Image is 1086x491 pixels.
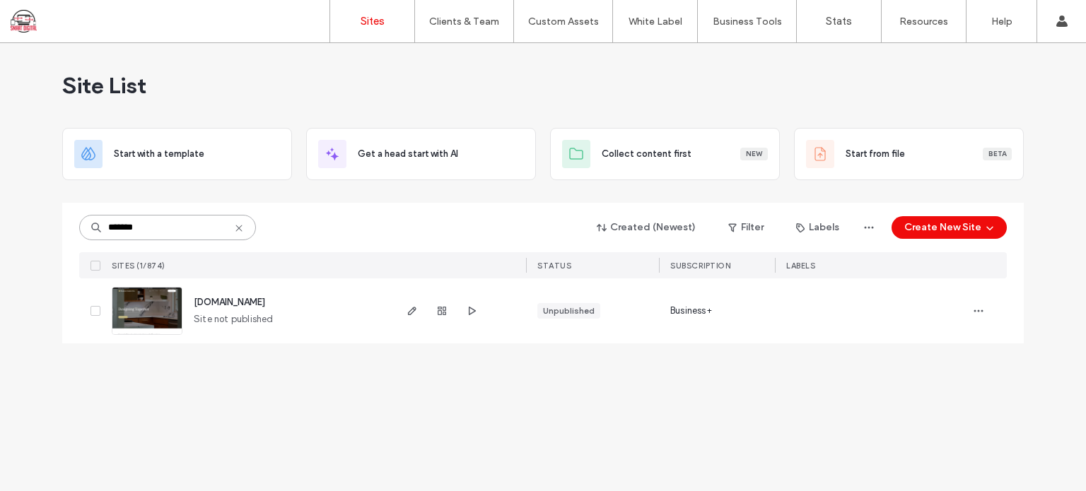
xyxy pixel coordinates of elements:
div: Collect content firstNew [550,128,780,180]
div: Unpublished [543,304,595,317]
span: Start with a template [114,147,204,161]
span: Site List [62,71,146,100]
label: Sites [361,15,385,28]
div: New [740,148,768,160]
span: Start from file [846,147,905,161]
span: Site not published [194,312,274,326]
div: Beta [983,148,1012,160]
button: Labels [783,216,852,239]
span: Business+ [670,304,712,318]
button: Filter [714,216,778,239]
label: Clients & Team [429,16,499,28]
label: Business Tools [713,16,782,28]
label: Help [991,16,1012,28]
div: Start with a template [62,128,292,180]
span: STATUS [537,261,571,271]
button: Created (Newest) [585,216,708,239]
label: Custom Assets [528,16,599,28]
span: SITES (1/874) [112,261,165,271]
label: Resources [899,16,948,28]
div: Start from fileBeta [794,128,1024,180]
span: Get a head start with AI [358,147,458,161]
span: Collect content first [602,147,691,161]
a: [DOMAIN_NAME] [194,297,265,307]
label: White Label [629,16,682,28]
label: Stats [826,15,852,28]
div: Get a head start with AI [306,128,536,180]
span: SUBSCRIPTION [670,261,730,271]
button: Create New Site [892,216,1007,239]
span: LABELS [786,261,815,271]
span: Help [32,10,61,23]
